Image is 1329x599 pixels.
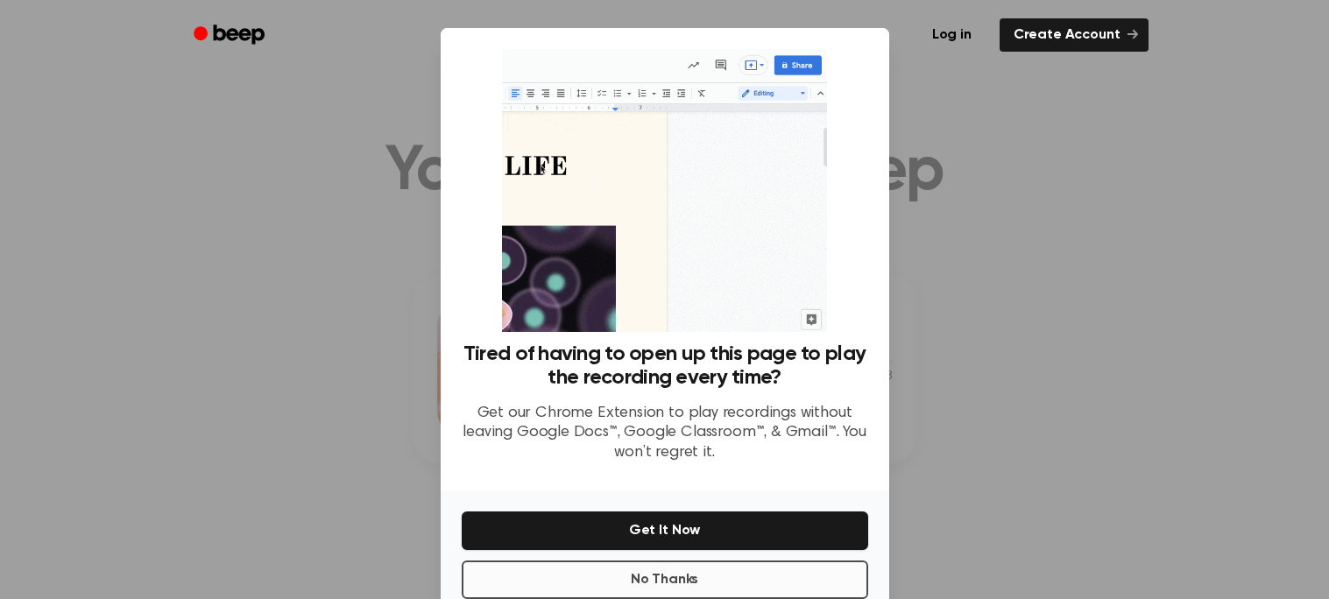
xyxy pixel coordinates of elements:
[462,404,868,463] p: Get our Chrome Extension to play recordings without leaving Google Docs™, Google Classroom™, & Gm...
[181,18,280,53] a: Beep
[915,15,989,55] a: Log in
[462,560,868,599] button: No Thanks
[502,49,827,332] img: Beep extension in action
[462,511,868,550] button: Get It Now
[462,342,868,390] h3: Tired of having to open up this page to play the recording every time?
[1000,18,1149,52] a: Create Account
